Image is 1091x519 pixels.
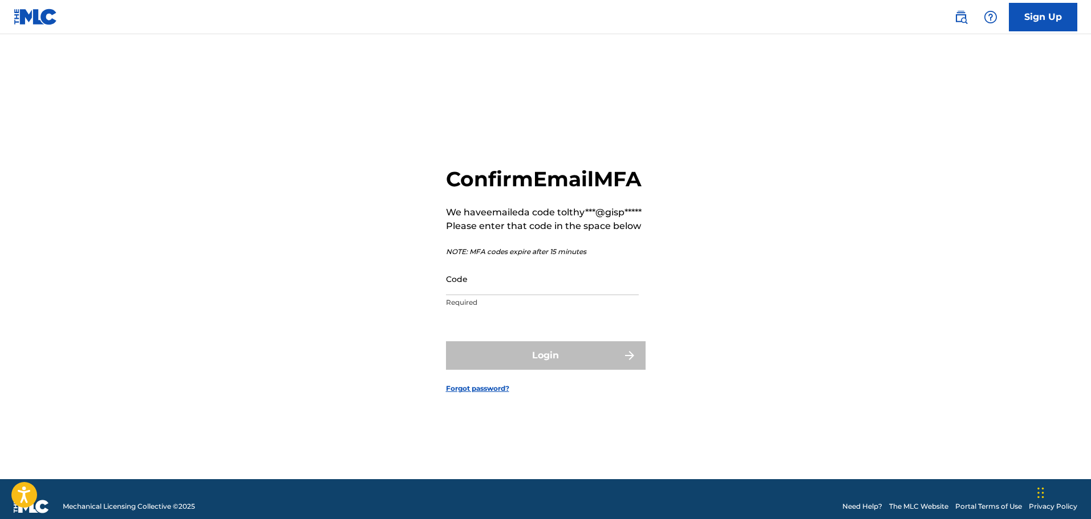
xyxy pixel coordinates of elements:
[14,500,49,513] img: logo
[1034,464,1091,519] iframe: Chat Widget
[954,10,968,24] img: search
[1037,476,1044,510] div: Drag
[950,6,972,28] a: Public Search
[889,501,948,512] a: The MLC Website
[446,297,639,308] p: Required
[14,9,58,25] img: MLC Logo
[979,6,1002,28] div: Help
[446,383,509,394] a: Forgot password?
[446,219,642,233] p: Please enter that code in the space below
[1009,3,1077,31] a: Sign Up
[63,501,195,512] span: Mechanical Licensing Collective © 2025
[1029,501,1077,512] a: Privacy Policy
[446,166,642,192] h2: Confirm Email MFA
[955,501,1022,512] a: Portal Terms of Use
[984,10,997,24] img: help
[446,206,642,219] p: We have emailed a code to lthy***@gisp*****
[842,501,882,512] a: Need Help?
[446,247,642,257] p: NOTE: MFA codes expire after 15 minutes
